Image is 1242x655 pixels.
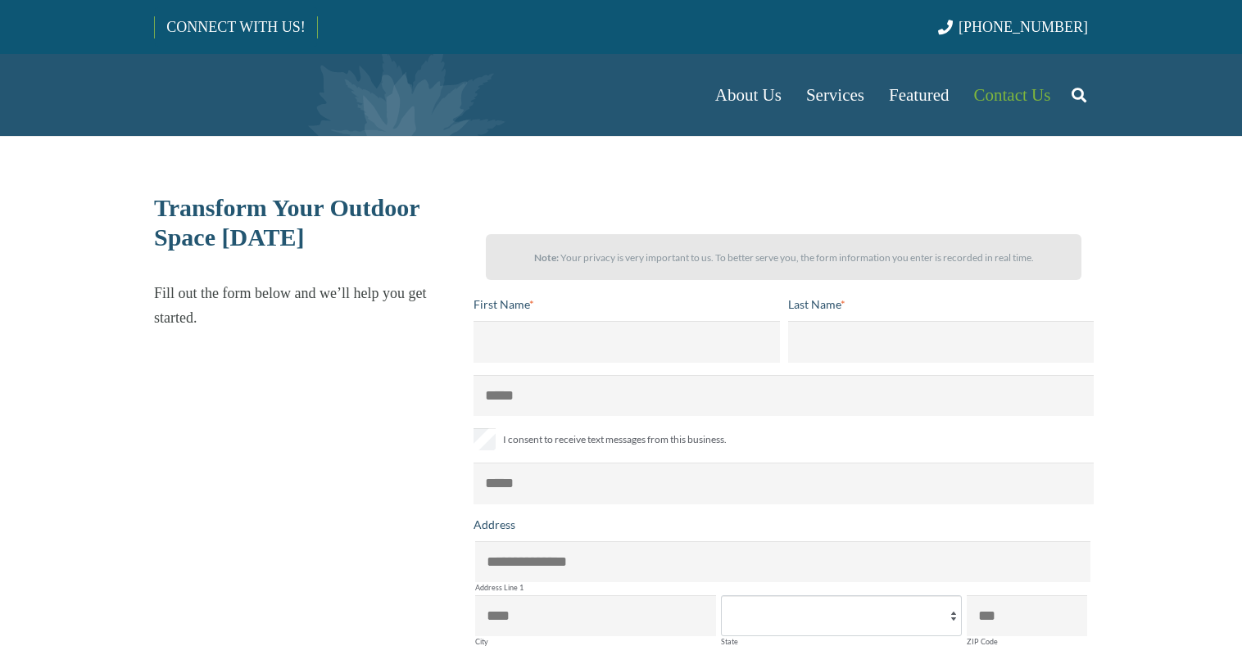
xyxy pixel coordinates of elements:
a: Borst-Logo [154,62,426,128]
label: State [721,638,962,645]
p: Your privacy is very important to us. To better serve you, the form information you enter is reco... [501,246,1067,270]
a: About Us [703,54,794,136]
a: Featured [877,54,961,136]
a: Contact Us [962,54,1063,136]
a: Services [794,54,877,136]
label: Address Line 1 [475,584,1090,591]
input: Last Name* [788,321,1095,362]
span: Last Name [788,297,841,311]
span: Featured [889,85,949,105]
span: [PHONE_NUMBER] [959,19,1088,35]
span: Address [474,517,515,531]
input: First Name* [474,321,780,362]
a: [PHONE_NUMBER] [938,19,1088,35]
span: Transform Your Outdoor Space [DATE] [154,194,419,251]
span: About Us [715,85,782,105]
span: I consent to receive text messages from this business. [503,430,727,449]
p: Fill out the form below and we’ll help you get started. [154,281,460,330]
span: Services [806,85,864,105]
label: ZIP Code [967,638,1087,645]
strong: Note: [534,251,559,264]
span: Contact Us [974,85,1051,105]
a: CONNECT WITH US! [155,7,316,47]
label: City [475,638,716,645]
a: Search [1063,75,1095,115]
input: I consent to receive text messages from this business. [474,428,496,450]
span: First Name [474,297,529,311]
